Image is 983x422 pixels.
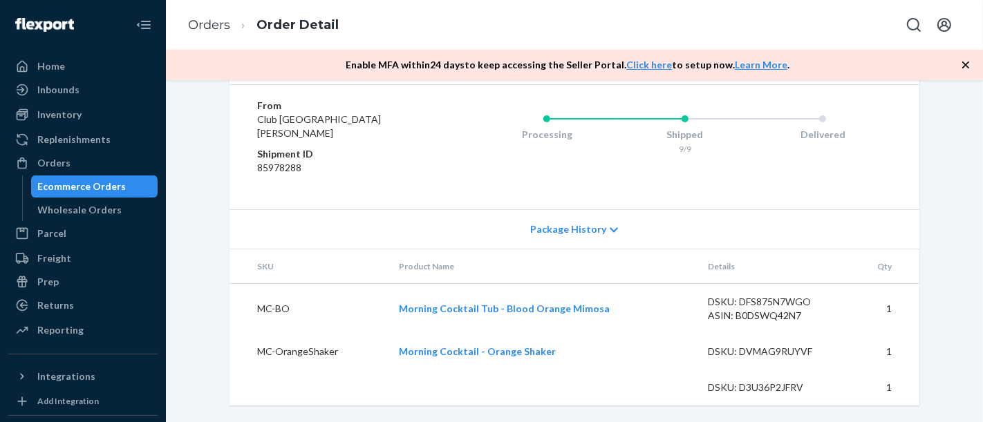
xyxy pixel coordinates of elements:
[8,104,158,126] a: Inventory
[849,249,919,284] th: Qty
[37,370,95,383] div: Integrations
[708,295,838,309] div: DSKU: DFS875N7WGO
[697,249,849,284] th: Details
[38,180,127,193] div: Ecommerce Orders
[753,128,892,142] div: Delivered
[8,271,158,293] a: Prep
[38,203,122,217] div: Wholesale Orders
[188,17,230,32] a: Orders
[708,345,838,358] div: DSKU: DVMAG9RUYVF
[8,319,158,341] a: Reporting
[257,147,422,161] dt: Shipment ID
[256,17,339,32] a: Order Detail
[177,5,350,46] ol: breadcrumbs
[257,113,381,139] span: Club [GEOGRAPHIC_DATA][PERSON_NAME]
[8,128,158,151] a: Replenishments
[37,298,74,312] div: Returns
[478,128,616,142] div: Processing
[37,323,84,337] div: Reporting
[230,249,388,284] th: SKU
[8,152,158,174] a: Orders
[708,381,838,394] div: DSKU: D3U36P2JFRV
[849,284,919,334] td: 1
[31,199,158,221] a: Wholesale Orders
[257,99,422,113] dt: From
[31,175,158,198] a: Ecommerce Orders
[37,227,66,240] div: Parcel
[8,365,158,387] button: Integrations
[900,11,928,39] button: Open Search Box
[8,247,158,269] a: Freight
[346,58,789,72] p: Enable MFA within 24 days to keep accessing the Seller Portal. to setup now. .
[849,370,919,405] td: 1
[399,345,556,357] a: Morning Cocktail - Orange Shaker
[8,393,158,410] a: Add Integration
[130,11,158,39] button: Close Navigation
[37,275,59,289] div: Prep
[230,284,388,334] td: MC-BO
[8,294,158,316] a: Returns
[8,79,158,101] a: Inbounds
[388,249,697,284] th: Product Name
[15,18,74,32] img: Flexport logo
[8,222,158,244] a: Parcel
[616,143,754,155] div: 9/9
[930,11,958,39] button: Open account menu
[530,222,606,236] span: Package History
[37,83,79,97] div: Inbounds
[399,303,610,314] a: Morning Cocktail Tub - Blood Orange Mimosa
[37,156,71,170] div: Orders
[708,309,838,323] div: ASIN: B0DSWQ42N7
[37,133,111,146] div: Replenishments
[8,55,158,77] a: Home
[37,251,71,265] div: Freight
[257,161,422,175] dd: 85978288
[616,128,754,142] div: Shipped
[735,59,787,70] a: Learn More
[626,59,672,70] a: Click here
[230,334,388,370] td: MC-OrangeShaker
[37,108,82,122] div: Inventory
[849,334,919,370] td: 1
[37,395,99,407] div: Add Integration
[37,59,65,73] div: Home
